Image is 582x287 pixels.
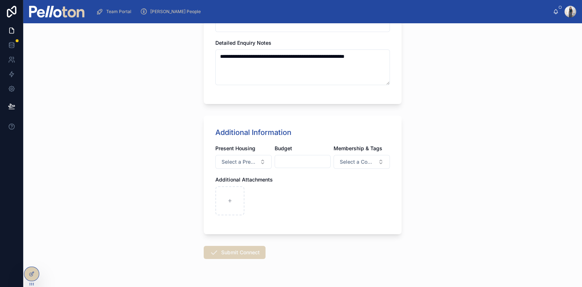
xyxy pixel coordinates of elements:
span: Additional Attachments [215,176,273,183]
span: Team Portal [106,9,131,15]
span: Select a Contact Tag [340,158,375,166]
div: scrollable content [90,4,553,20]
img: App logo [29,6,84,17]
a: [PERSON_NAME] People [138,5,206,18]
button: Select Button [215,155,272,169]
span: Select a Present Housing [222,158,257,166]
button: Submit Connect [204,246,266,259]
span: Present Housing [215,145,255,151]
button: Select Button [334,155,390,169]
span: Budget [275,145,292,151]
span: Detailed Enquiry Notes [215,40,271,46]
span: [PERSON_NAME] People [150,9,201,15]
span: Membership & Tags [334,145,382,151]
h1: Additional Information [215,127,291,137]
a: Team Portal [94,5,136,18]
